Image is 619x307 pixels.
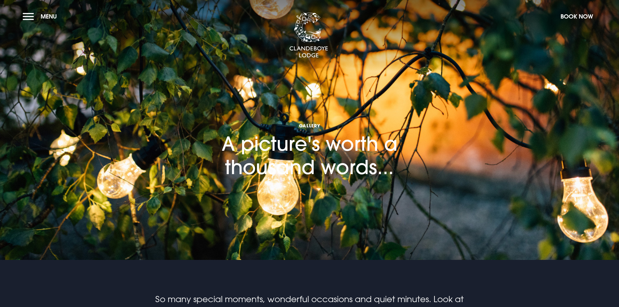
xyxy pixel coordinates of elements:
[557,9,596,23] button: Book Now
[23,9,60,23] button: Menu
[41,13,57,20] span: Menu
[180,84,440,179] h1: A picture's worth a thousand words...
[289,13,328,58] img: Clandeboye Lodge
[180,122,440,129] span: Gallery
